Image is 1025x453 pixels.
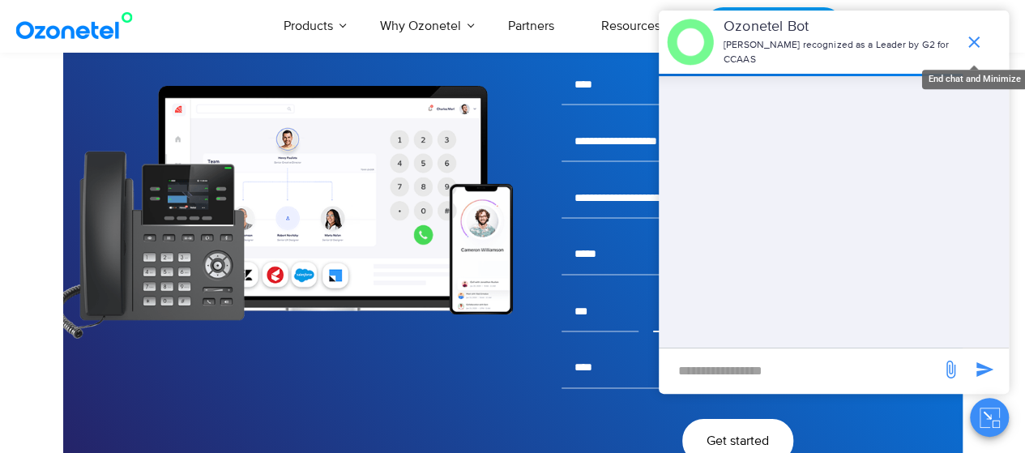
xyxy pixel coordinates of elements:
[968,353,1001,386] span: send message
[704,7,843,45] a: Request a Demo
[958,26,990,58] span: end chat or minimize
[707,434,769,447] span: Get started
[724,38,956,67] p: [PERSON_NAME] recognized as a Leader by G2 for CCAAS
[970,398,1009,437] button: Close chat
[667,357,933,386] div: new-msg-input
[724,16,956,38] p: Ozonetel Bot
[934,353,967,386] span: send message
[667,19,714,66] img: header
